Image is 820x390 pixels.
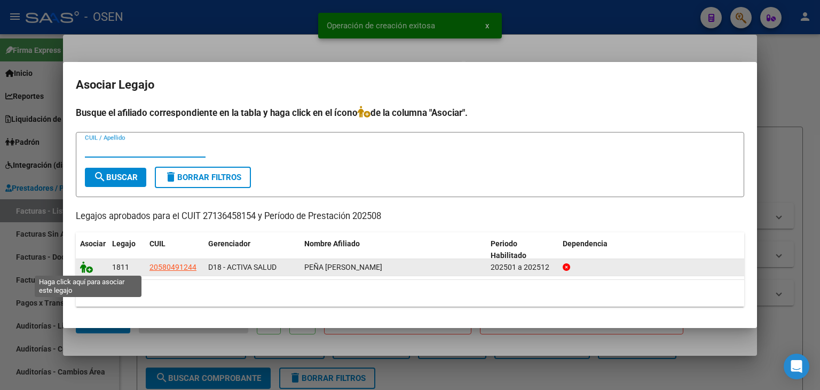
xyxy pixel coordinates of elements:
datatable-header-cell: CUIL [145,232,204,268]
mat-icon: search [93,170,106,183]
span: Dependencia [563,239,608,248]
datatable-header-cell: Dependencia [558,232,745,268]
div: 1 registros [76,280,744,307]
span: Asociar [80,239,106,248]
h4: Busque el afiliado correspondiente en la tabla y haga click en el ícono de la columna "Asociar". [76,106,744,120]
datatable-header-cell: Nombre Afiliado [300,232,486,268]
datatable-header-cell: Asociar [76,232,108,268]
span: Periodo Habilitado [491,239,526,260]
span: 20580491244 [149,263,196,271]
div: Open Intercom Messenger [784,354,809,379]
span: Legajo [112,239,136,248]
span: Gerenciador [208,239,250,248]
button: Borrar Filtros [155,167,251,188]
span: D18 - ACTIVA SALUD [208,263,277,271]
div: 202501 a 202512 [491,261,554,274]
button: Buscar [85,168,146,187]
mat-icon: delete [164,170,177,183]
datatable-header-cell: Periodo Habilitado [486,232,558,268]
h2: Asociar Legajo [76,75,744,95]
p: Legajos aprobados para el CUIT 27136458154 y Período de Prestación 202508 [76,210,744,223]
span: CUIL [149,239,165,248]
span: PEÑA NOAH VALENTIN [304,263,382,271]
span: Buscar [93,173,138,182]
span: 1811 [112,263,129,271]
span: Borrar Filtros [164,173,241,182]
datatable-header-cell: Legajo [108,232,145,268]
span: Nombre Afiliado [304,239,360,248]
datatable-header-cell: Gerenciador [204,232,300,268]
